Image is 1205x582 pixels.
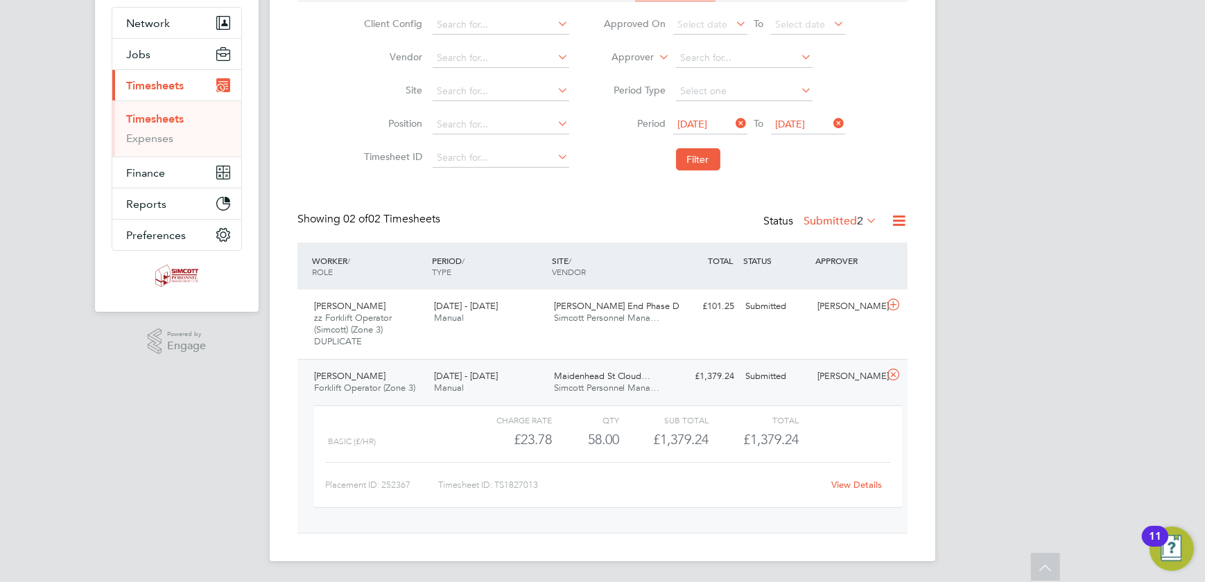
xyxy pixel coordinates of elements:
span: Jobs [126,48,150,61]
span: Manual [434,382,464,394]
a: Go to home page [112,265,242,287]
span: [DATE] - [DATE] [434,300,498,312]
div: Submitted [740,295,812,318]
span: [PERSON_NAME] [314,300,385,312]
span: £1,379.24 [743,431,799,448]
input: Select one [676,82,813,101]
div: Sub Total [619,412,709,428]
input: Search for... [433,115,569,134]
div: £23.78 [462,428,552,451]
a: Expenses [126,132,173,145]
div: Total [709,412,798,428]
span: Powered by [167,328,206,340]
button: Open Resource Center, 11 new notifications [1150,527,1194,571]
span: Timesheets [126,79,184,92]
span: VENDOR [552,266,586,277]
label: Position [361,117,423,130]
input: Search for... [433,48,569,68]
div: [PERSON_NAME] [812,295,884,318]
span: ROLE [312,266,333,277]
label: Period Type [604,84,666,96]
label: Submitted [804,214,877,228]
span: Simcott Personnel Mana… [554,382,660,394]
label: Client Config [361,17,423,30]
input: Search for... [433,148,569,168]
a: View Details [832,479,883,491]
div: QTY [552,412,619,428]
span: [PERSON_NAME] End Phase D [554,300,680,312]
span: Manual [434,312,464,324]
span: Preferences [126,229,186,242]
label: Approved On [604,17,666,30]
span: 02 of [343,212,368,226]
div: Charge rate [462,412,552,428]
span: Select date [678,18,728,30]
span: [PERSON_NAME] [314,370,385,382]
div: £101.25 [668,295,740,318]
button: Reports [112,188,241,219]
button: Filter [676,148,720,170]
div: Timesheets [112,100,241,157]
span: 2 [857,214,863,228]
span: TOTAL [708,255,733,266]
span: Basic (£/HR) [328,436,376,446]
a: Timesheets [126,112,184,125]
input: Search for... [676,48,813,68]
button: Timesheets [112,70,241,100]
button: Finance [112,157,241,188]
span: Network [126,17,170,30]
span: zz Forklift Operator (Simcott) (Zone 3) DUPLICATE [314,312,392,347]
a: Powered byEngage [148,328,207,355]
button: Preferences [112,220,241,250]
label: Site [361,84,423,96]
span: 02 Timesheets [343,212,440,226]
span: TYPE [432,266,451,277]
div: Placement ID: 252367 [325,474,438,496]
span: / [569,255,571,266]
span: To [750,114,768,132]
div: Showing [297,212,443,227]
div: 11 [1149,536,1161,554]
span: [DATE] [776,118,806,130]
span: Simcott Personnel Mana… [554,312,660,324]
span: Reports [126,197,166,211]
div: £1,379.24 [668,365,740,388]
div: WORKER [309,248,428,284]
label: Period [604,117,666,130]
span: Maidenhead St Cloud… [554,370,651,382]
span: Engage [167,340,206,352]
span: / [462,255,465,266]
div: 58.00 [552,428,619,451]
span: Select date [776,18,826,30]
span: [DATE] [678,118,708,130]
label: Vendor [361,51,423,63]
div: PERIOD [428,248,548,284]
label: Timesheet ID [361,150,423,163]
div: Submitted [740,365,812,388]
div: £1,379.24 [619,428,709,451]
div: APPROVER [812,248,884,273]
input: Search for... [433,15,569,35]
input: Search for... [433,82,569,101]
span: Finance [126,166,165,179]
button: Network [112,8,241,38]
span: To [750,15,768,33]
div: Timesheet ID: TS1827013 [438,474,823,496]
label: Approver [592,51,654,64]
div: [PERSON_NAME] [812,365,884,388]
span: / [347,255,350,266]
div: Status [763,212,880,231]
span: [DATE] - [DATE] [434,370,498,382]
div: SITE [548,248,668,284]
div: STATUS [740,248,812,273]
button: Jobs [112,39,241,69]
img: simcott-logo-retina.png [155,265,199,287]
span: Forklift Operator (Zone 3) [314,382,415,394]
